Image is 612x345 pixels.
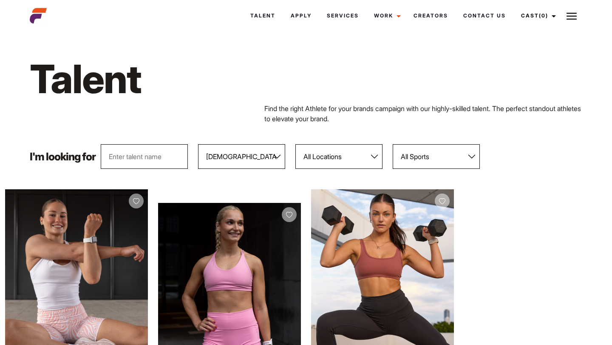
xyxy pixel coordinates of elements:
span: (0) [539,12,548,19]
a: Creators [406,4,456,27]
img: cropped-aefm-brand-fav-22-square.png [30,7,47,24]
a: Apply [283,4,319,27]
a: Contact Us [456,4,513,27]
img: Burger icon [567,11,577,21]
p: Find the right Athlete for your brands campaign with our highly-skilled talent. The perfect stand... [264,103,583,124]
a: Talent [243,4,283,27]
p: I'm looking for [30,151,96,162]
a: Cast(0) [513,4,561,27]
h1: Talent [30,54,348,103]
a: Work [366,4,406,27]
input: Enter talent name [101,144,188,169]
a: Services [319,4,366,27]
